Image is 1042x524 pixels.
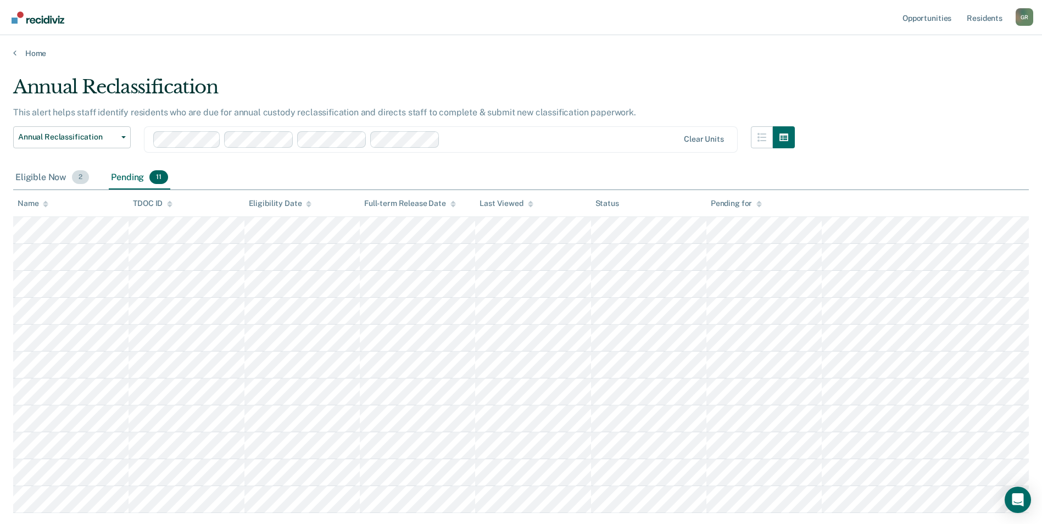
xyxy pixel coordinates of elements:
[13,48,1029,58] a: Home
[480,199,533,208] div: Last Viewed
[1016,8,1033,26] div: G R
[364,199,456,208] div: Full-term Release Date
[13,76,795,107] div: Annual Reclassification
[249,199,312,208] div: Eligibility Date
[18,199,48,208] div: Name
[149,170,168,185] span: 11
[1016,8,1033,26] button: Profile dropdown button
[12,12,64,24] img: Recidiviz
[684,135,724,144] div: Clear units
[595,199,619,208] div: Status
[72,170,89,185] span: 2
[13,166,91,190] div: Eligible Now2
[13,126,131,148] button: Annual Reclassification
[18,132,117,142] span: Annual Reclassification
[109,166,170,190] div: Pending11
[711,199,762,208] div: Pending for
[1005,487,1031,513] div: Open Intercom Messenger
[13,107,636,118] p: This alert helps staff identify residents who are due for annual custody reclassification and dir...
[133,199,172,208] div: TDOC ID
